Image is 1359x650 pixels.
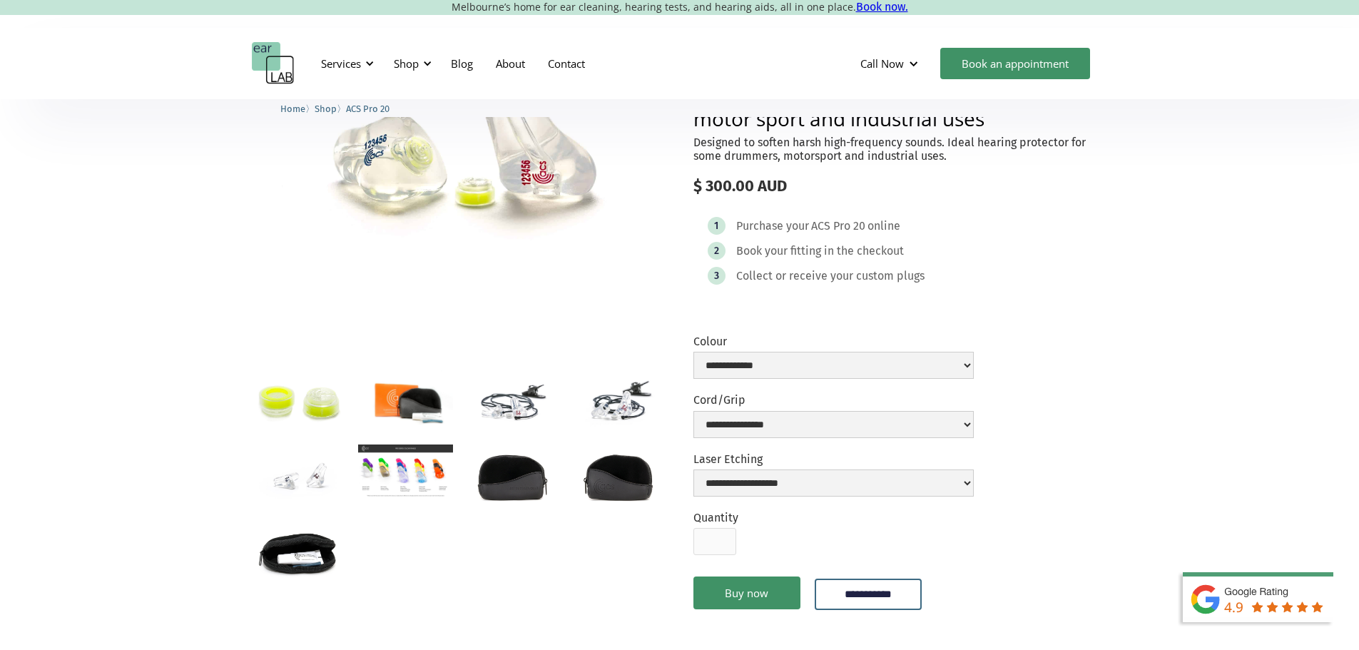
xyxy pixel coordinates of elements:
[252,445,347,507] a: open lightbox
[252,370,347,432] a: open lightbox
[714,245,719,256] div: 2
[693,177,1108,195] div: $ 300.00 AUD
[280,103,305,114] span: Home
[252,17,666,302] a: open lightbox
[811,219,865,233] div: ACS Pro 20
[693,452,974,466] label: Laser Etching
[321,56,361,71] div: Services
[693,577,800,609] a: Buy now
[439,43,484,84] a: Blog
[315,101,337,115] a: Shop
[693,335,974,348] label: Colour
[849,42,933,85] div: Call Now
[464,370,559,432] a: open lightbox
[693,88,1108,128] h2: Ideal hearing protector for drummers, motor sport and industrial uses
[736,244,904,258] div: Book your fitting in the checkout
[280,101,305,115] a: Home
[252,519,347,582] a: open lightbox
[252,42,295,85] a: home
[736,269,925,283] div: Collect or receive your custom plugs
[940,48,1090,79] a: Book an appointment
[714,220,718,231] div: 1
[464,445,559,507] a: open lightbox
[312,42,378,85] div: Services
[346,103,390,114] span: ACS Pro 20
[714,270,719,281] div: 3
[484,43,536,84] a: About
[693,136,1108,163] p: Designed to soften harsh high-frequency sounds. Ideal hearing protector for some drummers, motors...
[346,101,390,115] a: ACS Pro 20
[860,56,904,71] div: Call Now
[252,17,666,302] img: ACS Pro 20
[394,56,419,71] div: Shop
[358,370,453,433] a: open lightbox
[736,219,809,233] div: Purchase your
[385,42,436,85] div: Shop
[536,43,596,84] a: Contact
[315,103,337,114] span: Shop
[693,393,974,407] label: Cord/Grip
[571,370,666,432] a: open lightbox
[358,445,453,498] a: open lightbox
[693,511,738,524] label: Quantity
[867,219,900,233] div: online
[315,101,346,116] li: 〉
[571,445,666,507] a: open lightbox
[280,101,315,116] li: 〉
